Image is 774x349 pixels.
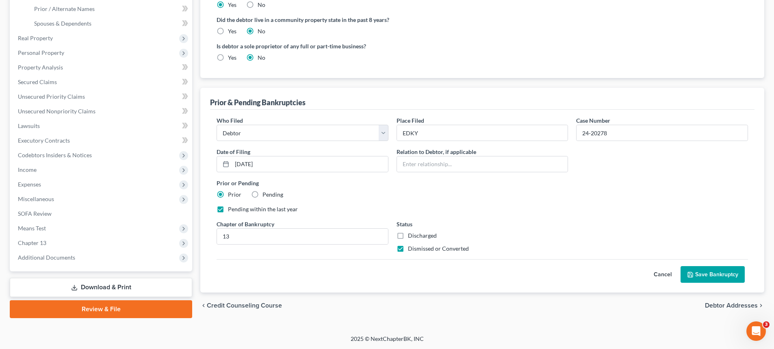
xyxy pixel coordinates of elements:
a: Unsecured Nonpriority Claims [11,104,192,119]
label: Yes [228,54,236,62]
span: 3 [763,321,770,328]
span: Credit Counseling Course [207,302,282,309]
a: Property Analysis [11,60,192,75]
label: Is debtor a sole proprietor of any full or part-time business? [217,42,478,50]
label: Pending within the last year [228,205,298,213]
label: Prior or Pending [217,179,748,187]
span: Miscellaneous [18,195,54,202]
a: Review & File [10,300,192,318]
input: Enter relationship... [397,156,568,172]
span: Place Filed [397,117,424,124]
input: Enter chapter... [217,229,388,244]
a: Secured Claims [11,75,192,89]
span: Codebtors Insiders & Notices [18,152,92,158]
span: Additional Documents [18,254,75,261]
label: Did the debtor live in a community property state in the past 8 years? [217,15,748,24]
button: Debtor Addresses chevron_right [705,302,764,309]
button: chevron_left Credit Counseling Course [200,302,282,309]
span: Unsecured Priority Claims [18,93,85,100]
span: Prior / Alternate Names [34,5,95,12]
button: Save Bankruptcy [681,266,745,283]
span: Secured Claims [18,78,57,85]
span: Spouses & Dependents [34,20,91,27]
span: Executory Contracts [18,137,70,144]
input: MM/DD/YYYY [232,156,388,172]
label: Pending [262,191,283,199]
button: Cancel [645,267,681,283]
label: Discharged [408,232,437,240]
label: Yes [228,1,236,9]
i: chevron_left [200,302,207,309]
a: Spouses & Dependents [28,16,192,31]
a: Unsecured Priority Claims [11,89,192,104]
label: Yes [228,27,236,35]
iframe: Intercom live chat [746,321,766,341]
input: Enter place filed... [397,125,568,141]
span: Who Filed [217,117,243,124]
span: Chapter 13 [18,239,46,246]
span: Income [18,166,37,173]
span: Unsecured Nonpriority Claims [18,108,95,115]
a: Executory Contracts [11,133,192,148]
a: Download & Print [10,278,192,297]
label: Chapter of Bankruptcy [217,220,274,228]
div: Prior & Pending Bankruptcies [210,98,306,107]
a: SOFA Review [11,206,192,221]
span: Real Property [18,35,53,41]
label: Case Number [576,116,610,125]
label: Dismissed or Converted [408,245,469,253]
span: Means Test [18,225,46,232]
span: Date of Filing [217,148,250,155]
span: Expenses [18,181,41,188]
input: # [577,125,748,141]
label: No [258,27,265,35]
span: Personal Property [18,49,64,56]
label: Prior [228,191,241,199]
label: Relation to Debtor, if applicable [397,147,476,156]
i: chevron_right [758,302,764,309]
span: Lawsuits [18,122,40,129]
a: Prior / Alternate Names [28,2,192,16]
span: Debtor Addresses [705,302,758,309]
label: No [258,1,265,9]
span: SOFA Review [18,210,52,217]
a: Lawsuits [11,119,192,133]
label: Status [397,220,412,228]
span: Property Analysis [18,64,63,71]
label: No [258,54,265,62]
